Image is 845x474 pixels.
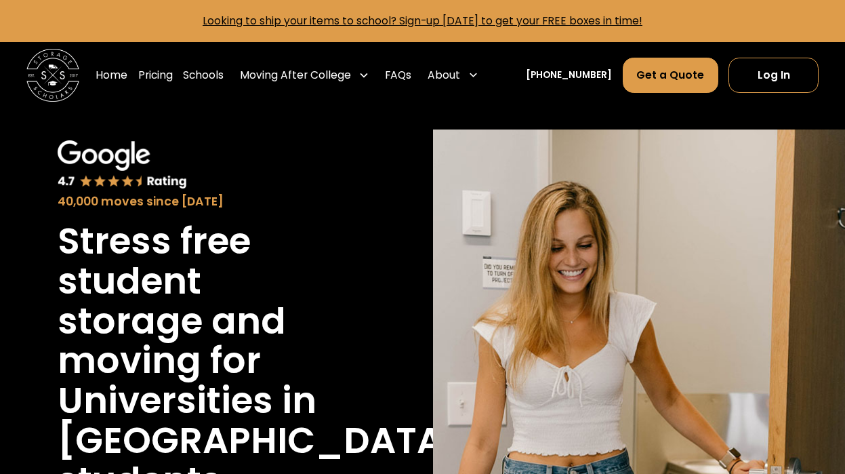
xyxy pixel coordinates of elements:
a: Looking to ship your items to school? Sign-up [DATE] to get your FREE boxes in time! [203,14,642,28]
div: About [422,57,484,94]
img: Google 4.7 star rating [58,140,187,190]
a: Log In [728,58,819,94]
a: Get a Quote [623,58,718,94]
h1: Stress free student storage and moving for [58,221,354,381]
a: Home [96,57,127,94]
a: [PHONE_NUMBER] [526,68,612,82]
div: 40,000 moves since [DATE] [58,193,354,210]
div: About [428,67,460,83]
div: Moving After College [234,57,375,94]
a: FAQs [385,57,411,94]
div: Moving After College [240,67,351,83]
a: Schools [183,57,224,94]
a: Pricing [138,57,173,94]
img: Storage Scholars main logo [26,49,79,102]
h1: Universities in [GEOGRAPHIC_DATA] [58,380,461,460]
